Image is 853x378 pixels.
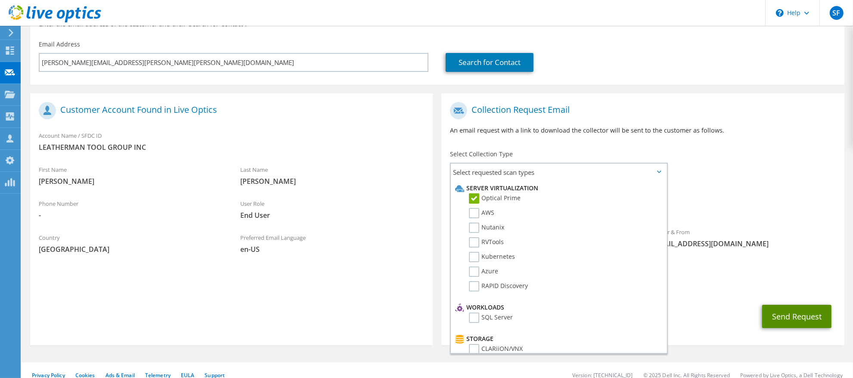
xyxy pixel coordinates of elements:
div: Preferred Email Language [232,229,433,258]
button: Send Request [762,305,831,328]
span: [EMAIL_ADDRESS][DOMAIN_NAME] [651,239,836,248]
label: Kubernetes [469,252,515,262]
div: Requested Collections [441,184,844,219]
label: Azure [469,266,498,277]
label: RVTools [469,237,504,248]
svg: \n [776,9,784,17]
span: en-US [240,245,425,254]
li: Server Virtualization [453,183,662,193]
div: CC & Reply To [441,266,844,296]
span: End User [240,211,425,220]
label: AWS [469,208,494,218]
span: - [39,211,223,220]
span: [PERSON_NAME] [240,177,425,186]
label: Select Collection Type [450,150,513,158]
li: Workloads [453,302,662,313]
span: LEATHERMAN TOOL GROUP INC [39,143,424,152]
h1: Collection Request Email [450,102,831,119]
label: RAPID Discovery [469,281,528,291]
label: CLARiiON/VNX [469,344,523,354]
a: Search for Contact [446,53,534,72]
div: First Name [30,161,232,190]
li: Storage [453,334,662,344]
h1: Customer Account Found in Live Optics [39,102,420,119]
span: [GEOGRAPHIC_DATA] [39,245,223,254]
label: SQL Server [469,313,513,323]
label: Email Address [39,40,80,49]
span: SF [830,6,844,20]
span: [PERSON_NAME] [39,177,223,186]
div: Last Name [232,161,433,190]
div: Sender & From [643,223,844,253]
div: User Role [232,195,433,224]
div: Country [30,229,232,258]
div: To [441,223,643,262]
div: Phone Number [30,195,232,224]
div: Account Name / SFDC ID [30,127,433,156]
p: An email request with a link to download the collector will be sent to the customer as follows. [450,126,835,135]
span: Select requested scan types [451,164,667,181]
label: Optical Prime [469,193,521,204]
label: Nutanix [469,223,504,233]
